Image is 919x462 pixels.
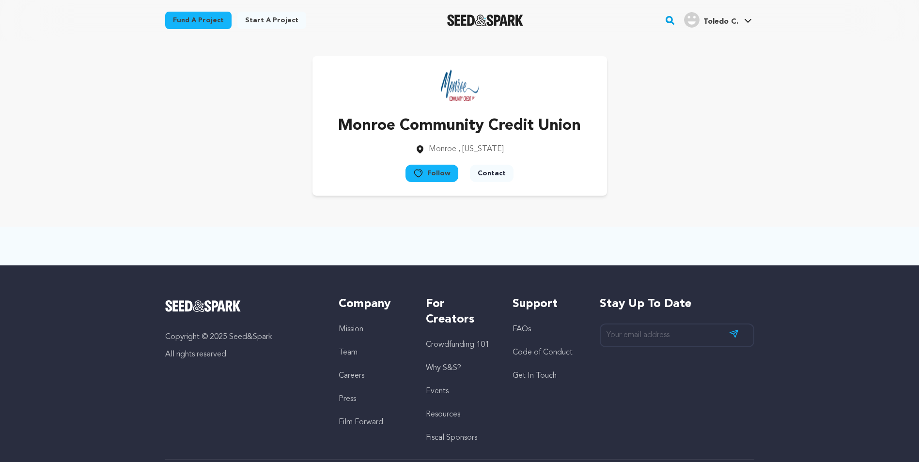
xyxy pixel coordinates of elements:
a: Events [426,387,449,395]
a: Resources [426,411,460,418]
h5: For Creators [426,296,493,327]
a: Careers [339,372,364,380]
a: Team [339,349,358,356]
span: Toledo C.'s Profile [682,10,754,31]
button: Follow [405,165,458,182]
span: Toledo C. [703,18,738,26]
a: Code of Conduct [513,349,573,356]
p: All rights reserved [165,349,320,360]
a: Get In Touch [513,372,557,380]
a: Start a project [237,12,306,29]
a: Why S&S? [426,364,461,372]
input: Your email address [600,323,754,347]
span: Monroe [429,145,456,153]
h5: Support [513,296,580,312]
p: Copyright © 2025 Seed&Spark [165,331,320,343]
a: Toledo C.'s Profile [682,10,754,28]
h5: Stay up to date [600,296,754,312]
a: Film Forward [339,418,383,426]
h5: Company [339,296,406,312]
div: Toledo C.'s Profile [684,12,738,28]
img: user.png [684,12,700,28]
a: Crowdfunding 101 [426,341,489,349]
button: Contact [470,165,514,182]
a: Mission [339,325,363,333]
img: https://seedandspark-static.s3.us-east-2.amazonaws.com/images/User/002/235/562/medium/dbe33dcc807... [440,66,479,105]
a: Press [339,395,356,403]
p: Monroe Community Credit Union [338,114,581,138]
a: Fund a project [165,12,232,29]
a: Seed&Spark Homepage [447,15,523,26]
a: Seed&Spark Homepage [165,300,320,312]
span: , [US_STATE] [458,145,504,153]
img: Seed&Spark Logo [165,300,241,312]
a: Fiscal Sponsors [426,434,477,442]
img: Seed&Spark Logo Dark Mode [447,15,523,26]
a: FAQs [513,325,531,333]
